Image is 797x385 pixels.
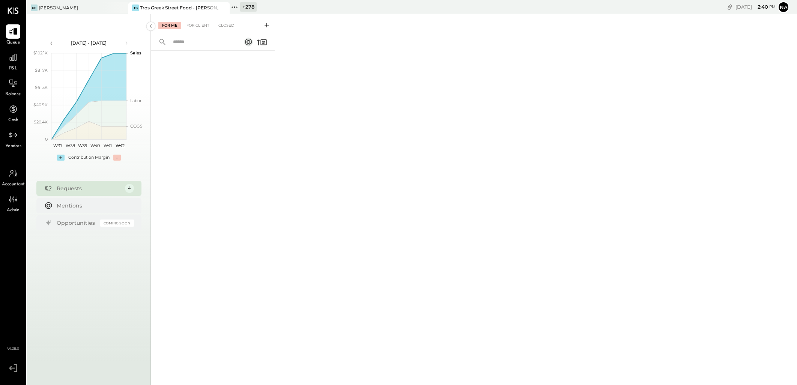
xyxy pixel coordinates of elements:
[0,166,26,188] a: Accountant
[130,50,141,56] text: Sales
[0,102,26,124] a: Cash
[130,123,143,129] text: COGS
[125,184,134,193] div: 4
[35,85,48,90] text: $61.3K
[5,91,21,98] span: Balance
[68,155,110,161] div: Contribution Margin
[45,137,48,142] text: 0
[33,102,48,107] text: $40.9K
[34,119,48,125] text: $20.4K
[57,155,65,161] div: +
[735,3,776,11] div: [DATE]
[90,143,100,148] text: W40
[0,192,26,214] a: Admin
[6,39,20,46] span: Queue
[53,143,62,148] text: W37
[100,220,134,227] div: Coming Soon
[215,22,238,29] div: Closed
[78,143,87,148] text: W39
[183,22,213,29] div: For Client
[31,5,38,11] div: GC
[240,2,257,12] div: + 278
[0,50,26,72] a: P&L
[130,98,141,103] text: Labor
[726,3,734,11] div: copy link
[0,76,26,98] a: Balance
[39,5,78,11] div: [PERSON_NAME]
[33,50,48,56] text: $102.1K
[0,24,26,46] a: Queue
[8,117,18,124] span: Cash
[104,143,112,148] text: W41
[57,185,121,192] div: Requests
[777,1,789,13] button: Na
[57,40,121,46] div: [DATE] - [DATE]
[0,128,26,150] a: Vendors
[140,5,218,11] div: Tros Greek Street Food - [PERSON_NAME]
[5,143,21,150] span: Vendors
[158,22,181,29] div: For Me
[57,202,130,209] div: Mentions
[9,65,18,72] span: P&L
[2,181,25,188] span: Accountant
[35,68,48,73] text: $81.7K
[116,143,125,148] text: W42
[7,207,20,214] span: Admin
[57,219,96,227] div: Opportunities
[113,155,121,161] div: -
[132,5,139,11] div: TG
[65,143,75,148] text: W38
